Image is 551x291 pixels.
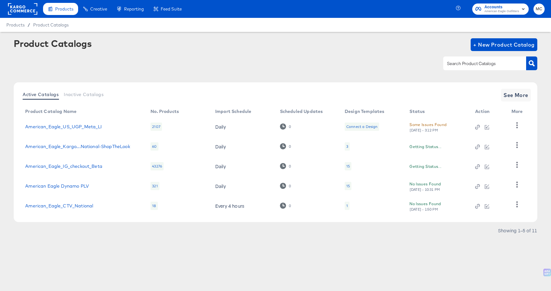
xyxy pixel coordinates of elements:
div: Import Schedule [215,109,251,114]
div: 1 [345,202,349,210]
div: 15 [345,182,351,190]
button: Some Issues Found[DATE] - 3:12 PM [409,121,446,132]
div: 0 [280,143,291,149]
div: 0 [289,164,291,168]
button: AccountsAmerican Eagle Outfitters [472,4,529,15]
div: 1 [346,203,348,208]
div: 321 [151,182,159,190]
div: 43276 [151,162,164,170]
td: Daily [210,117,275,137]
a: American_Eagle_Kargo...National-ShopTheLook [25,144,130,149]
div: 0 [280,183,291,189]
button: MC [533,4,545,15]
span: Active Catalogs [23,92,59,97]
span: Creative [90,6,107,11]
td: Daily [210,176,275,196]
div: Design Templates [345,109,384,114]
div: 3 [346,144,348,149]
div: [DATE] - 3:12 PM [409,128,438,132]
span: MC [536,5,542,13]
div: 0 [289,124,291,129]
div: Product Catalog Name [25,109,77,114]
div: 60 [151,142,158,151]
div: 15 [346,164,350,169]
a: American_Eagle_IG_checkout_Beta [25,164,102,169]
div: 0 [280,123,291,130]
span: American Eagle Outfitters [484,9,519,14]
div: Product Catalogs [14,38,92,48]
th: Action [470,107,506,117]
span: See More [503,91,528,100]
td: Daily [210,137,275,156]
a: American Eagle Dynamo PLV [25,183,89,189]
div: Some Issues Found [409,121,446,128]
div: No. Products [151,109,179,114]
span: / [25,22,33,27]
div: Scheduled Updates [280,109,323,114]
span: Feed Suite [161,6,182,11]
td: Daily [210,156,275,176]
div: 0 [289,184,291,188]
div: 0 [289,144,291,149]
th: More [506,107,531,117]
div: 15 [346,183,350,189]
div: 0 [280,203,291,209]
a: American_Eagle_US_UGP_Meta_LI [25,124,102,129]
div: 3 [345,142,350,151]
div: 15 [345,162,351,170]
span: + New Product Catalog [473,40,535,49]
div: Connect a Design [345,123,379,131]
button: + New Product Catalog [471,38,537,51]
span: Inactive Catalogs [64,92,104,97]
div: Showing 1–5 of 11 [498,228,537,233]
td: Every 4 hours [210,196,275,216]
th: Status [404,107,470,117]
a: American_Eagle_CTV_National [25,203,93,208]
div: 18 [151,202,158,210]
div: 2107 [151,123,162,131]
div: 0 [280,163,291,169]
span: Reporting [124,6,144,11]
button: See More [501,89,531,101]
span: Products [6,22,25,27]
div: 0 [289,204,291,208]
a: Product Catalogs [33,22,69,27]
input: Search Product Catalogs [446,60,514,67]
span: Accounts [484,4,519,11]
div: Connect a Design [346,124,378,129]
span: Products [55,6,73,11]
